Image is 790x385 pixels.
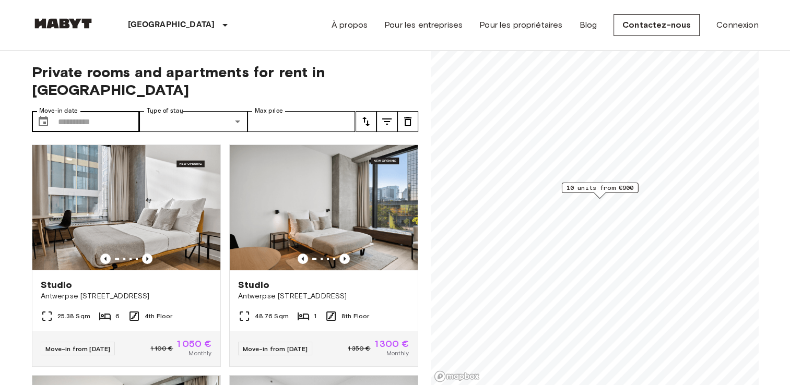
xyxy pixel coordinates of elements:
label: Move-in date [39,106,78,115]
span: Monthly [188,348,211,358]
span: 1 300 € [374,339,409,348]
div: Map marker [561,183,638,199]
a: Pour les entreprises [384,19,463,31]
p: [GEOGRAPHIC_DATA] [128,19,215,31]
label: Max price [255,106,283,115]
span: 4th Floor [145,311,172,321]
span: Antwerpse [STREET_ADDRESS] [238,291,409,302]
a: Mapbox logo [434,370,480,382]
a: Contactez-nous [614,14,700,36]
button: Choose date [33,111,54,132]
a: À propos [332,19,368,31]
a: Pour les propriétaires [479,19,562,31]
button: Previous image [339,254,350,264]
span: 6 [115,311,120,321]
span: 1 050 € [177,339,211,348]
span: 10 units from €900 [566,183,633,192]
a: Blog [579,19,597,31]
button: tune [376,111,397,132]
span: 1 100 € [150,344,173,353]
span: 25.38 Sqm [57,311,90,321]
img: Marketing picture of unit BE-23-003-012-001 [32,145,220,270]
span: 1 350 € [348,344,370,353]
a: Marketing picture of unit BE-23-003-012-001Previous imagePrevious imageStudioAntwerpse [STREET_AD... [32,145,221,367]
span: Antwerpse [STREET_ADDRESS] [41,291,212,302]
img: Habyt [32,18,95,29]
img: Marketing picture of unit BE-23-003-028-001 [230,145,418,270]
button: Previous image [142,254,152,264]
button: Previous image [298,254,308,264]
button: tune [356,111,376,132]
span: 48.76 Sqm [255,311,289,321]
button: tune [397,111,418,132]
span: Move-in from [DATE] [243,345,308,353]
span: 8th Floor [341,311,369,321]
a: Connexion [716,19,758,31]
span: Monthly [386,348,409,358]
span: 1 [314,311,316,321]
span: Private rooms and apartments for rent in [GEOGRAPHIC_DATA] [32,63,418,99]
span: Studio [41,279,73,291]
a: Marketing picture of unit BE-23-003-028-001Previous imagePrevious imageStudioAntwerpse [STREET_AD... [229,145,418,367]
label: Type of stay [147,106,183,115]
span: Move-in from [DATE] [45,345,111,353]
button: Previous image [100,254,111,264]
span: Studio [238,279,270,291]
